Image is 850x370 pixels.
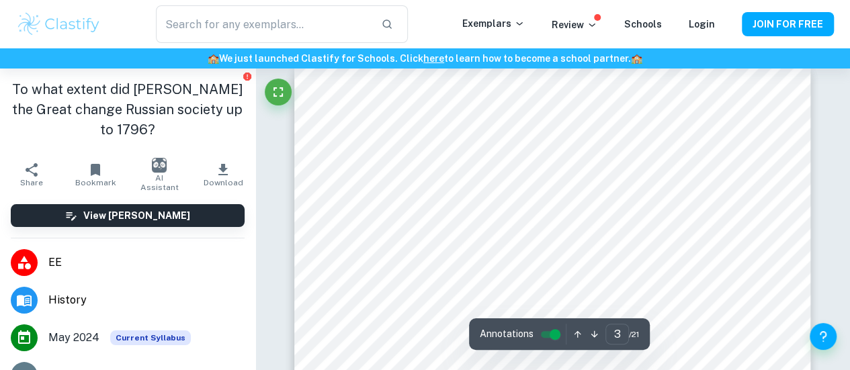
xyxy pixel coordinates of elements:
[689,19,715,30] a: Login
[75,178,116,187] span: Bookmark
[631,53,642,64] span: 🏫
[110,330,191,345] div: This exemplar is based on the current syllabus. Feel free to refer to it for inspiration/ideas wh...
[243,71,253,81] button: Report issue
[64,156,128,193] button: Bookmark
[3,51,847,66] h6: We just launched Clastify for Schools. Click to learn how to become a school partner.
[152,158,167,173] img: AI Assistant
[742,12,834,36] button: JOIN FOR FREE
[208,53,219,64] span: 🏫
[20,178,43,187] span: Share
[110,330,191,345] span: Current Syllabus
[423,53,444,64] a: here
[156,5,371,43] input: Search for any exemplars...
[480,327,534,341] span: Annotations
[462,16,525,31] p: Exemplars
[192,156,255,193] button: Download
[629,328,639,340] span: / 21
[11,79,245,140] h1: To what extent did [PERSON_NAME] the Great change Russian society up to 1796?
[128,156,192,193] button: AI Assistant
[810,323,837,350] button: Help and Feedback
[48,330,99,346] span: May 2024
[265,79,292,105] button: Fullscreen
[48,292,245,308] span: History
[16,11,101,38] img: Clastify logo
[136,173,183,192] span: AI Assistant
[204,178,243,187] span: Download
[83,208,190,223] h6: View [PERSON_NAME]
[552,17,597,32] p: Review
[48,255,245,271] span: EE
[11,204,245,227] button: View [PERSON_NAME]
[624,19,662,30] a: Schools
